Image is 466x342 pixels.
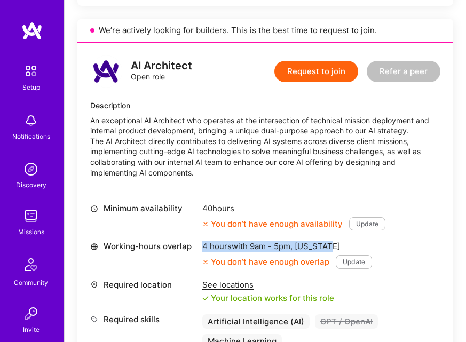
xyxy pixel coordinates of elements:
i: icon CloseOrange [202,221,209,227]
div: We’re actively looking for builders. This is the best time to request to join. [77,19,453,43]
img: Invite [20,303,42,324]
div: An exceptional AI Architect who operates at the intersection of technical mission deployment and ... [90,115,440,178]
div: Open role [131,61,192,82]
div: AI Architect [131,61,192,71]
div: Invite [23,324,40,335]
div: Description [90,100,440,111]
div: Required skills [90,314,197,325]
i: icon World [90,243,98,251]
button: Refer a peer [367,61,440,82]
button: Update [336,255,372,269]
button: Update [349,217,385,231]
img: logo [21,21,43,41]
div: Community [14,277,48,288]
div: Notifications [12,131,50,142]
i: icon Check [202,295,209,301]
img: setup [20,60,42,82]
div: You don’t have enough overlap [202,257,329,267]
div: Minimum availability [90,203,197,214]
img: logo [90,55,122,88]
img: bell [20,110,42,131]
div: 40 hours [202,203,385,214]
div: Required location [90,280,197,290]
i: icon Clock [90,205,98,213]
div: Setup [22,82,40,93]
button: Request to join [274,61,358,82]
div: Missions [18,227,44,237]
div: 4 hours with [US_STATE] [202,241,372,252]
div: See locations [202,280,334,290]
img: teamwork [20,205,42,227]
i: icon Location [90,281,98,289]
div: Discovery [16,180,46,190]
div: You don’t have enough availability [202,219,343,229]
i: icon Tag [90,315,98,323]
div: Working-hours overlap [90,241,197,252]
span: 9am - 5pm , [248,241,295,251]
img: discovery [20,158,42,180]
div: Your location works for this role [202,293,334,304]
i: icon CloseOrange [202,259,209,265]
div: GPT / OpenAI [315,314,378,329]
div: Artificial Intelligence (AI) [202,314,310,329]
img: Community [18,252,44,277]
